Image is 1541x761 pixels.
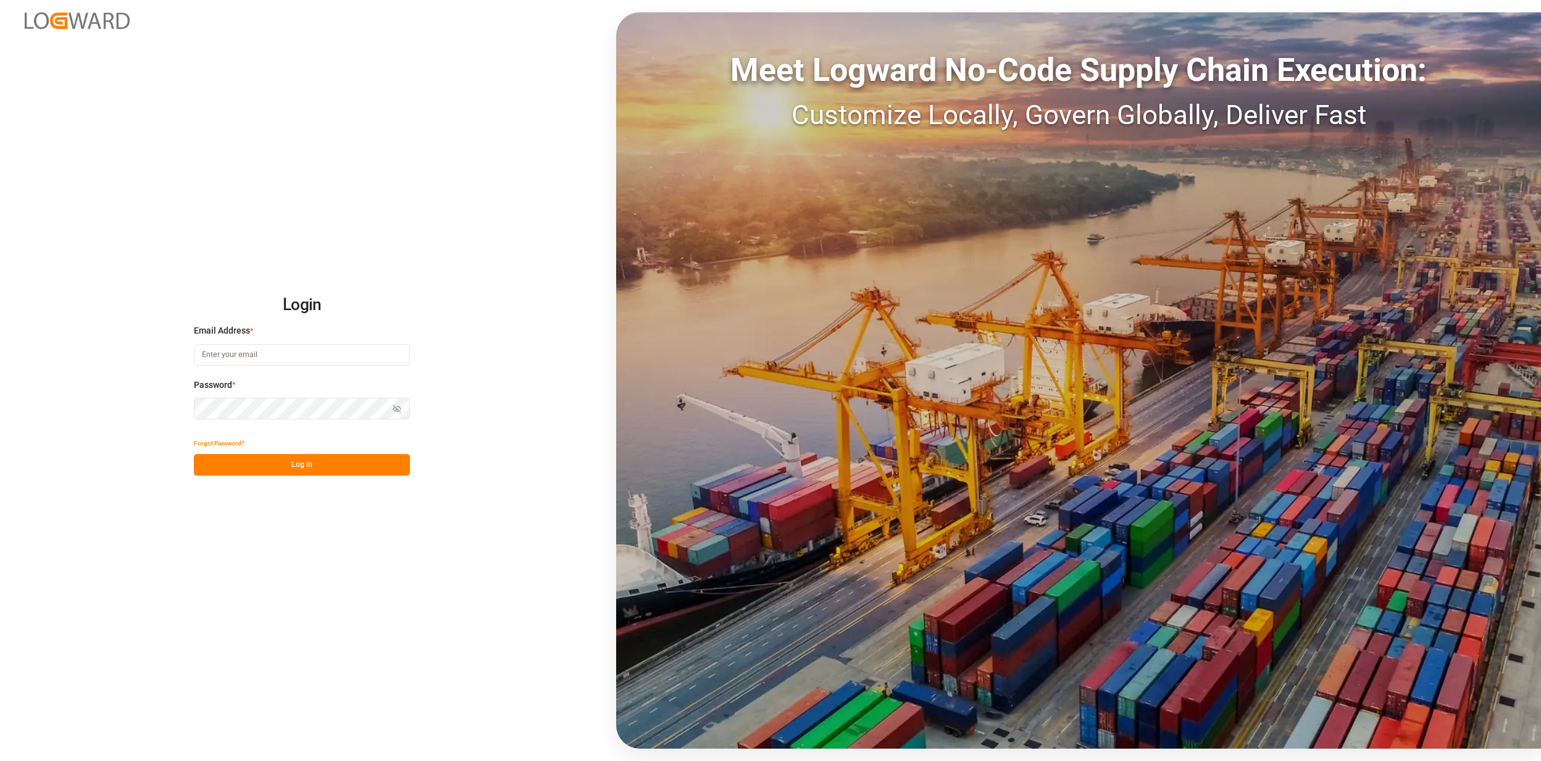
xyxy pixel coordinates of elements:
span: Email Address [194,324,250,337]
button: Log In [194,454,410,476]
div: Meet Logward No-Code Supply Chain Execution: [616,46,1541,95]
img: Logward_new_orange.png [25,12,130,29]
div: Customize Locally, Govern Globally, Deliver Fast [616,95,1541,135]
span: Password [194,379,232,392]
h2: Login [194,285,410,325]
button: Forgot Password? [194,432,244,454]
input: Enter your email [194,344,410,366]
